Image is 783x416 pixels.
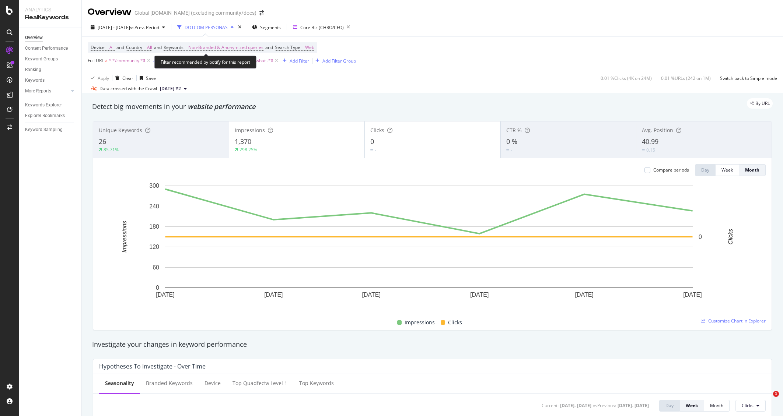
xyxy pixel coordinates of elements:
div: Clear [122,75,133,81]
div: Filter recommended by botify for this report [154,56,256,68]
div: 85.71% [104,147,119,153]
span: Impressions [405,318,435,327]
span: 26 [99,137,106,146]
span: All [147,42,152,53]
img: Equal [370,149,373,151]
span: [DATE] - [DATE] [98,24,130,31]
div: Data crossed with the Crawl [99,85,157,92]
text: 0 [699,234,702,240]
text: 60 [153,264,159,271]
div: Add Filter [290,58,309,64]
div: Global [DOMAIN_NAME] (excluding community/docs) [134,9,256,17]
a: More Reports [25,87,69,95]
button: Clear [112,72,133,84]
div: Compare periods [653,167,689,173]
span: 1,370 [235,137,251,146]
span: Search Type [275,44,300,50]
span: Impressions [235,127,265,134]
text: [DATE] [683,292,702,298]
button: Clicks [735,400,766,412]
a: Customize Chart in Explorer [701,318,766,324]
div: Keywords Explorer [25,101,62,109]
span: By URL [755,101,770,106]
div: Month [745,167,759,173]
span: 2025 Jun. 3rd #2 [160,85,181,92]
button: Save [137,72,156,84]
img: Equal [642,149,645,151]
div: Week [686,402,698,409]
span: 1 [773,391,779,397]
button: Add Filter Group [312,56,356,65]
div: Keyword Sampling [25,126,63,134]
text: [DATE] [156,292,174,298]
div: Explorer Bookmarks [25,112,65,120]
button: DOTCOM PERSONAS [174,21,237,33]
span: = [143,44,146,50]
div: 298.25% [240,147,257,153]
span: Clicks [742,402,754,409]
span: Segments [260,24,281,31]
button: Apply [88,72,109,84]
div: Analytics [25,6,76,13]
span: Non-Branded & Anonymized queries [188,42,263,53]
span: ≠ [105,57,108,64]
span: Unique Keywords [99,127,142,134]
span: Clicks [370,127,384,134]
span: = [106,44,108,50]
div: Week [721,167,733,173]
text: 120 [149,244,159,250]
div: - [375,147,376,153]
svg: A chart. [99,182,759,310]
span: Keywords [164,44,183,50]
text: [DATE] [470,292,489,298]
div: Seasonality [105,380,134,387]
div: Branded Keywords [146,380,193,387]
div: Hypotheses to Investigate - Over Time [99,363,206,370]
div: Top Keywords [299,380,334,387]
span: = [301,44,304,50]
div: 0.01 % URLs ( 242 on 1M ) [661,75,711,81]
div: [DATE] - [DATE] [560,402,591,409]
div: 0.01 % Clicks ( 4K on 24M ) [601,75,652,81]
div: legacy label [747,98,773,109]
span: = [185,44,187,50]
div: DOTCOM PERSONAS [185,24,228,31]
span: ^.*/what-.*$ [248,56,273,66]
span: vs Prev. Period [130,24,159,31]
text: Impressions [121,221,127,253]
a: Overview [25,34,76,42]
text: 240 [149,203,159,209]
div: arrow-right-arrow-left [259,10,264,15]
span: 40.99 [642,137,658,146]
text: Clicks [727,229,734,245]
div: Investigate your changes in keyword performance [92,340,773,349]
text: [DATE] [575,292,593,298]
div: Keyword Groups [25,55,58,63]
button: and [153,57,161,64]
span: Web [305,42,314,53]
a: Keywords [25,77,76,84]
a: Keyword Sampling [25,126,76,134]
span: Device [91,44,105,50]
a: Explorer Bookmarks [25,112,76,120]
button: Add Filter [280,56,309,65]
iframe: Intercom live chat [758,391,776,409]
div: vs Previous : [593,402,616,409]
div: 0.15 [646,147,655,153]
button: Core Biz (CHRO/CFO) [290,21,353,33]
text: 300 [149,183,159,189]
button: Month [739,164,766,176]
span: 0 [370,137,374,146]
div: Content Performance [25,45,68,52]
div: Keywords [25,77,45,84]
div: Switch back to Simple mode [720,75,777,81]
span: All [109,42,115,53]
div: Apply [98,75,109,81]
span: ^.*/community.*$ [109,56,146,66]
a: Keywords Explorer [25,101,76,109]
div: Day [665,402,674,409]
div: More Reports [25,87,51,95]
button: Week [716,164,739,176]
